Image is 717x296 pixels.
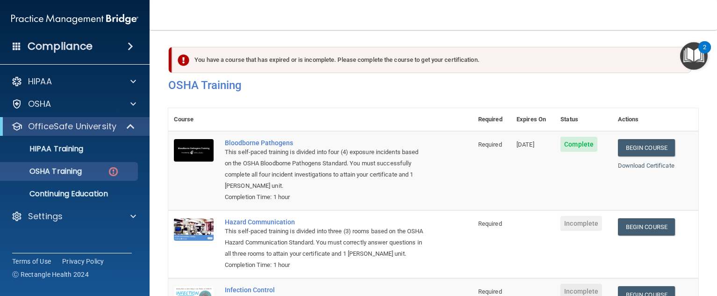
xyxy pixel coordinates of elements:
[618,139,675,156] a: Begin Course
[618,218,675,236] a: Begin Course
[28,121,116,132] p: OfficeSafe University
[6,167,82,176] p: OSHA Training
[612,108,698,131] th: Actions
[178,54,189,66] img: exclamation-circle-solid-danger.72ef9ffc.png
[680,42,708,70] button: Open Resource Center, 2 new notifications
[225,139,426,147] a: Bloodborne Pathogens
[28,211,63,222] p: Settings
[225,286,426,294] a: Infection Control
[6,189,134,199] p: Continuing Education
[478,288,502,295] span: Required
[168,79,698,92] h4: OSHA Training
[11,76,136,87] a: HIPAA
[168,108,219,131] th: Course
[555,108,612,131] th: Status
[11,10,138,29] img: PMB logo
[28,76,52,87] p: HIPAA
[62,257,104,266] a: Privacy Policy
[225,259,426,271] div: Completion Time: 1 hour
[225,226,426,259] div: This self-paced training is divided into three (3) rooms based on the OSHA Hazard Communication S...
[560,137,597,152] span: Complete
[11,98,136,110] a: OSHA
[703,47,706,59] div: 2
[225,218,426,226] a: Hazard Communication
[172,47,691,73] div: You have a course that has expired or is incomplete. Please complete the course to get your certi...
[28,98,51,110] p: OSHA
[12,257,51,266] a: Terms of Use
[478,141,502,148] span: Required
[478,220,502,227] span: Required
[6,144,83,154] p: HIPAA Training
[473,108,511,131] th: Required
[516,141,534,148] span: [DATE]
[28,40,93,53] h4: Compliance
[225,147,426,192] div: This self-paced training is divided into four (4) exposure incidents based on the OSHA Bloodborne...
[560,216,602,231] span: Incomplete
[108,166,119,178] img: danger-circle.6113f641.png
[11,121,136,132] a: OfficeSafe University
[11,211,136,222] a: Settings
[670,231,706,267] iframe: Drift Widget Chat Controller
[618,162,674,169] a: Download Certificate
[225,192,426,203] div: Completion Time: 1 hour
[12,270,89,279] span: Ⓒ Rectangle Health 2024
[511,108,555,131] th: Expires On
